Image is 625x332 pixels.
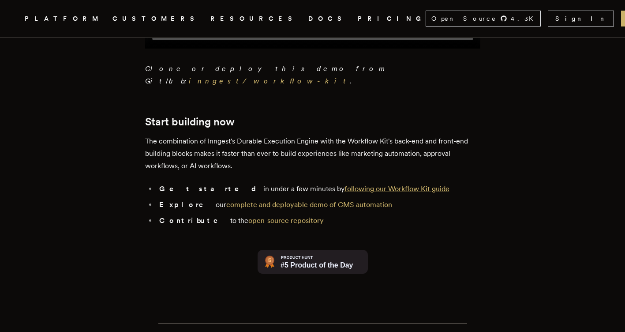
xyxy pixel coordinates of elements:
[157,215,480,227] li: to the
[159,200,216,209] strong: Explore
[112,13,200,24] a: CUSTOMERS
[157,183,480,195] li: in under a few minutes by
[145,135,480,172] p: The combination of Inngest's Durable Execution Engine with the Workflow Kit's back-end and front-...
[344,185,449,193] a: following our Workflow Kit guide
[189,77,350,85] a: inngest/workflow-kit
[145,64,386,85] em: Clone or deploy this demo from GitHub: .
[145,116,480,128] h2: Start building now
[159,216,230,225] strong: Contribute
[210,13,298,24] button: RESOURCES
[511,14,539,23] span: 4.3 K
[548,11,614,26] a: Sign In
[258,250,368,274] img: Workflow Kit by Inngest - Open source SDK to add Zapier-like workflows to your product | Product ...
[358,13,426,24] a: PRICING
[157,199,480,211] li: our
[25,13,102,24] button: PLATFORM
[431,14,497,23] span: Open Source
[248,216,324,225] a: open-source repository
[226,200,392,209] a: complete and deployable demo of CMS automation
[159,185,263,193] strong: Get started
[308,13,347,24] a: DOCS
